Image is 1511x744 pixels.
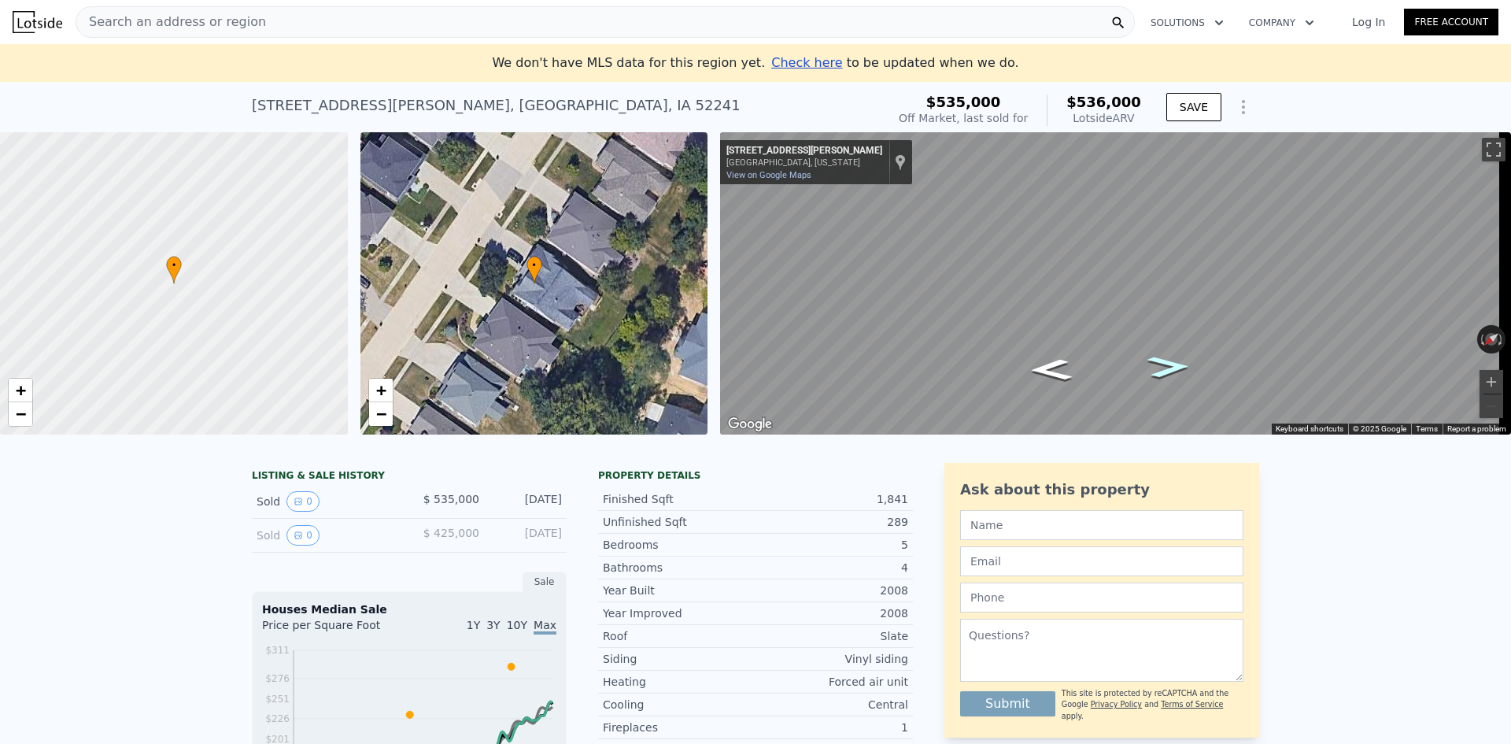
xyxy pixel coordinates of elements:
button: Zoom in [1480,370,1503,394]
input: Name [960,510,1243,540]
button: Keyboard shortcuts [1276,424,1343,435]
div: [STREET_ADDRESS][PERSON_NAME] , [GEOGRAPHIC_DATA] , IA 52241 [252,94,741,117]
div: Year Improved [603,605,755,621]
a: Open this area in Google Maps (opens a new window) [724,414,776,435]
path: Go Northeast, Broken Woods Dr [1012,354,1090,386]
a: Zoom in [9,379,32,402]
button: Zoom out [1480,394,1503,418]
div: Cooling [603,697,755,713]
div: Street View [720,132,1511,435]
div: 289 [755,514,908,530]
a: Free Account [1404,9,1498,35]
div: We don't have MLS data for this region yet. [492,54,1018,72]
div: Forced air unit [755,674,908,690]
img: Google [724,414,776,435]
div: Lotside ARV [1066,110,1141,126]
span: $ 425,000 [423,527,479,539]
tspan: $251 [265,694,290,705]
span: − [375,404,386,424]
div: • [166,256,182,283]
button: Submit [960,691,1055,716]
button: Rotate counterclockwise [1477,325,1486,353]
button: Show Options [1228,91,1259,123]
input: Email [960,546,1243,576]
div: Bathrooms [603,560,755,576]
div: LISTING & SALE HISTORY [252,469,567,485]
span: © 2025 Google [1353,424,1406,433]
button: SAVE [1166,93,1221,121]
input: Phone [960,583,1243,613]
span: Max [534,619,556,635]
a: Report a problem [1447,424,1506,433]
button: Solutions [1138,9,1236,37]
div: Siding [603,651,755,667]
div: Map [720,132,1511,435]
div: 5 [755,537,908,553]
path: Go Southwest, Broken Woods Dr [1129,351,1207,383]
div: Unfinished Sqft [603,514,755,530]
span: $ 535,000 [423,493,479,505]
span: 10Y [507,619,527,631]
div: Sale [523,572,567,592]
tspan: $226 [265,713,290,724]
div: Finished Sqft [603,491,755,507]
button: Rotate clockwise [1498,325,1506,353]
a: Privacy Policy [1091,700,1142,709]
tspan: $276 [265,673,290,684]
div: 2008 [755,605,908,621]
button: Reset the view [1476,326,1505,353]
span: 1Y [467,619,480,631]
a: View on Google Maps [726,170,811,180]
div: Slate [755,628,908,644]
div: Sold [257,525,397,546]
a: Zoom out [369,402,393,426]
div: [STREET_ADDRESS][PERSON_NAME] [726,145,882,157]
span: • [526,258,542,272]
span: Check here [771,55,842,70]
div: 1,841 [755,491,908,507]
div: Off Market, last sold for [899,110,1028,126]
span: Search an address or region [76,13,266,31]
div: Houses Median Sale [262,601,556,617]
div: to be updated when we do. [771,54,1018,72]
span: + [16,380,26,400]
span: $536,000 [1066,94,1141,110]
button: Toggle fullscreen view [1482,138,1505,161]
div: [DATE] [492,525,562,546]
a: Zoom out [9,402,32,426]
div: Roof [603,628,755,644]
a: Zoom in [369,379,393,402]
tspan: $311 [265,645,290,656]
span: $535,000 [926,94,1001,110]
div: 4 [755,560,908,576]
div: Vinyl siding [755,651,908,667]
span: − [16,404,26,424]
div: Year Built [603,583,755,598]
a: Terms (opens in new tab) [1416,424,1438,433]
button: Company [1236,9,1327,37]
img: Lotside [13,11,62,33]
span: + [375,380,386,400]
button: View historical data [286,491,320,512]
div: This site is protected by reCAPTCHA and the Google and apply. [1062,688,1243,722]
span: • [166,258,182,272]
span: 3Y [486,619,500,631]
button: View historical data [286,525,320,546]
div: Fireplaces [603,720,755,735]
div: Bedrooms [603,537,755,553]
div: Sold [257,491,397,512]
a: Log In [1333,14,1404,30]
div: Ask about this property [960,479,1243,501]
a: Show location on map [895,154,906,171]
a: Terms of Service [1161,700,1223,709]
div: Central [755,697,908,713]
div: Property details [598,469,913,482]
div: • [526,256,542,283]
div: 1 [755,720,908,735]
div: [DATE] [492,491,562,512]
div: 2008 [755,583,908,598]
div: Price per Square Foot [262,617,409,642]
div: [GEOGRAPHIC_DATA], [US_STATE] [726,157,882,168]
div: Heating [603,674,755,690]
